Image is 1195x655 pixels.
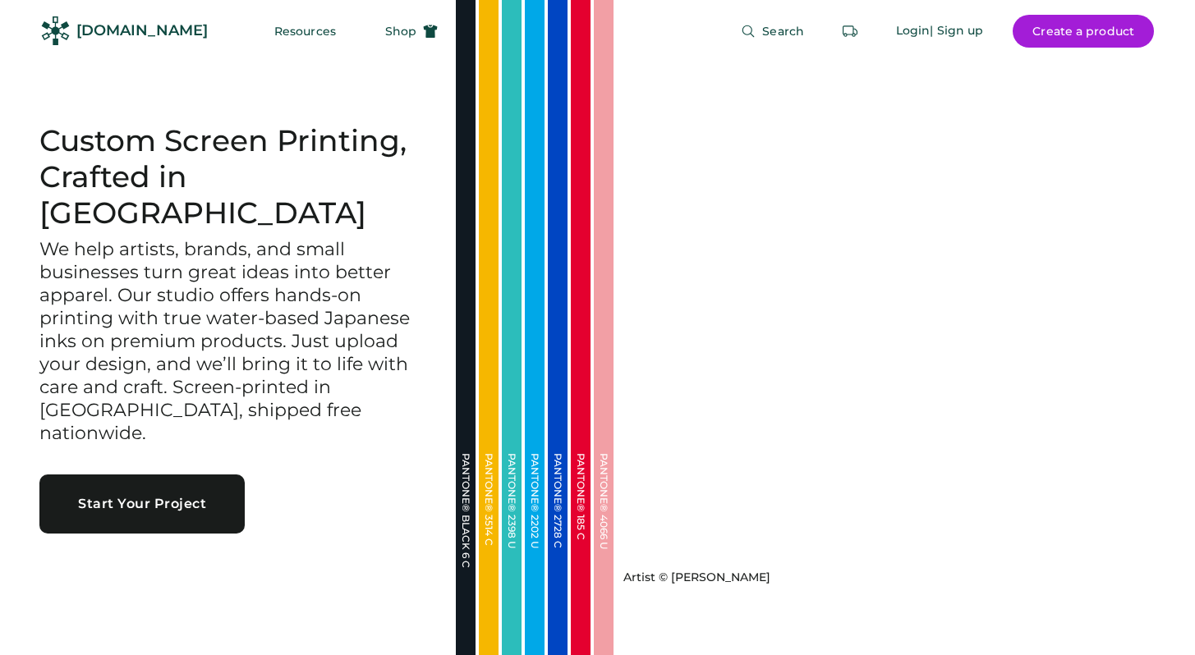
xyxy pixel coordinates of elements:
[576,453,586,617] div: PANTONE® 185 C
[896,23,931,39] div: Login
[834,15,866,48] button: Retrieve an order
[1013,15,1154,48] button: Create a product
[39,474,245,534] button: Start Your Project
[385,25,416,37] span: Shop
[41,16,70,45] img: Rendered Logo - Screens
[530,453,540,617] div: PANTONE® 2202 U
[623,570,770,586] div: Artist © [PERSON_NAME]
[76,21,208,41] div: [DOMAIN_NAME]
[255,15,356,48] button: Resources
[553,453,563,617] div: PANTONE® 2728 C
[461,453,471,617] div: PANTONE® BLACK 6 C
[617,563,770,586] a: Artist © [PERSON_NAME]
[762,25,804,37] span: Search
[507,453,517,617] div: PANTONE® 2398 U
[599,453,609,617] div: PANTONE® 4066 U
[39,123,416,231] h1: Custom Screen Printing, Crafted in [GEOGRAPHIC_DATA]
[365,15,457,48] button: Shop
[721,15,824,48] button: Search
[39,238,416,444] h3: We help artists, brands, and small businesses turn great ideas into better apparel. Our studio of...
[930,23,983,39] div: | Sign up
[484,453,494,617] div: PANTONE® 3514 C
